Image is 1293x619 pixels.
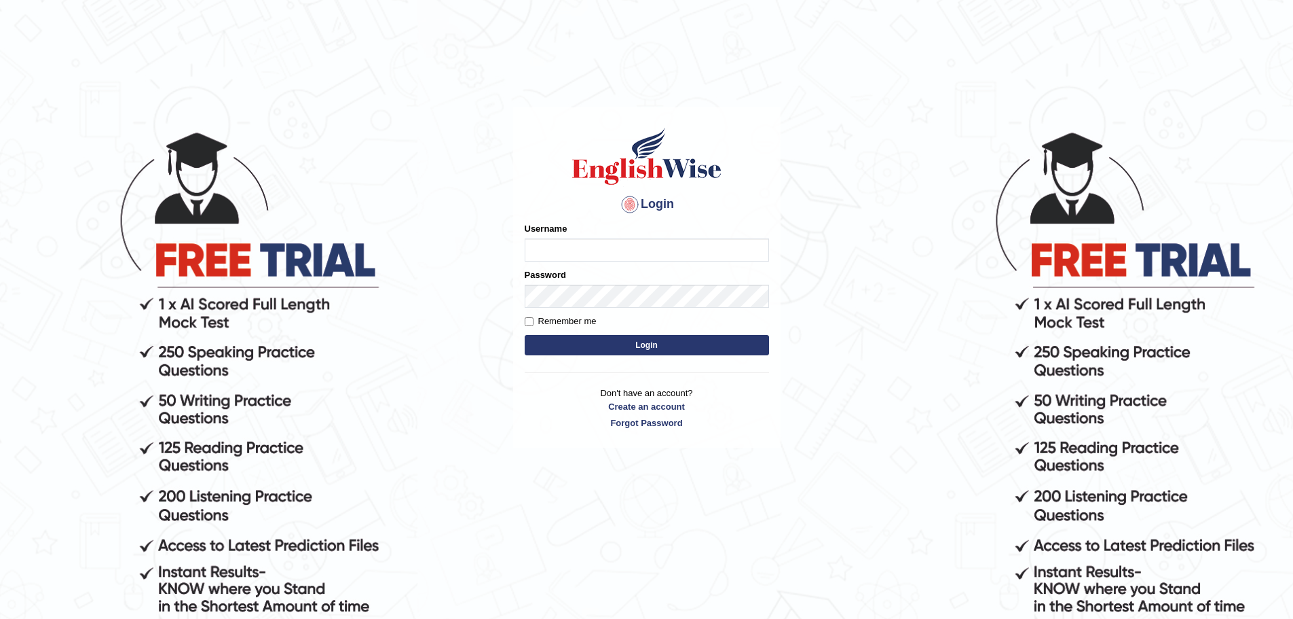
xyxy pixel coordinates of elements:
img: Logo of English Wise sign in for intelligent practice with AI [569,126,724,187]
label: Remember me [525,315,597,328]
label: Password [525,268,566,281]
a: Create an account [525,400,769,413]
a: Forgot Password [525,417,769,429]
button: Login [525,335,769,355]
input: Remember me [525,317,533,326]
label: Username [525,222,567,235]
p: Don't have an account? [525,387,769,429]
h4: Login [525,194,769,215]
